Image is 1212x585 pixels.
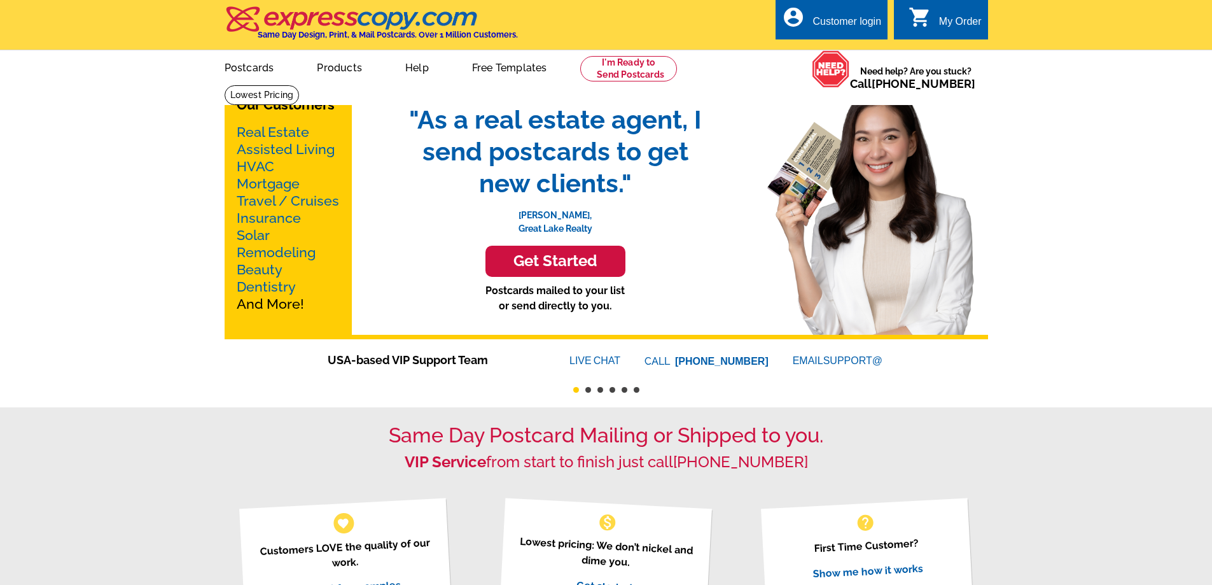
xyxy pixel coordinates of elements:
[597,512,618,533] span: monetization_on
[237,244,316,260] a: Remodeling
[452,52,568,81] a: Free Templates
[396,246,714,277] a: Get Started
[622,387,627,393] button: 5 of 6
[812,562,923,580] a: Show me how it works
[237,193,339,209] a: Travel / Cruises
[237,176,300,192] a: Mortgage
[225,15,518,39] a: Same Day Design, Print, & Mail Postcards. Over 1 Million Customers.
[385,52,449,81] a: Help
[396,104,714,199] span: "As a real estate agent, I send postcards to get new clients."
[225,453,988,472] h2: from start to finish just call
[777,533,956,558] p: First Time Customer?
[644,354,672,369] font: CALL
[237,279,296,295] a: Dentistry
[850,77,975,90] span: Call
[296,52,382,81] a: Products
[237,210,301,226] a: Insurance
[782,14,881,30] a: account_circle Customer login
[569,353,594,369] font: LIVE
[850,65,982,90] span: Need help? Are you stuck?
[673,453,808,471] a: [PHONE_NUMBER]
[909,14,982,30] a: shopping_cart My Order
[782,6,805,29] i: account_circle
[939,16,982,34] div: My Order
[597,387,603,393] button: 3 of 6
[501,252,609,271] h3: Get Started
[258,30,518,39] h4: Same Day Design, Print, & Mail Postcards. Over 1 Million Customers.
[855,512,875,533] span: help
[237,159,274,174] a: HVAC
[225,423,988,448] h1: Same Day Postcard Mailing or Shipped to you.
[328,351,531,369] span: USA-based VIP Support Team
[237,124,309,140] a: Real Estate
[237,123,340,313] p: And More!
[609,387,615,393] button: 4 of 6
[812,16,881,34] div: Customer login
[396,283,714,314] p: Postcards mailed to your list or send directly to you.
[585,387,591,393] button: 2 of 6
[793,355,884,366] a: EMAILSUPPORT@
[405,453,486,471] strong: VIP Service
[569,355,620,366] a: LIVECHAT
[237,262,282,278] a: Beauty
[573,387,579,393] button: 1 of 6
[812,50,850,88] img: help
[634,387,639,393] button: 6 of 6
[872,77,975,90] a: [PHONE_NUMBER]
[516,533,696,574] p: Lowest pricing: We don’t nickel and dime you.
[396,199,714,236] p: [PERSON_NAME], Great Lake Realty
[237,141,335,157] a: Assisted Living
[255,535,435,575] p: Customers LOVE the quality of our work.
[204,52,295,81] a: Postcards
[675,356,769,367] a: [PHONE_NUMBER]
[337,516,350,530] span: favorite
[909,6,931,29] i: shopping_cart
[237,227,270,243] a: Solar
[823,353,884,369] font: SUPPORT@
